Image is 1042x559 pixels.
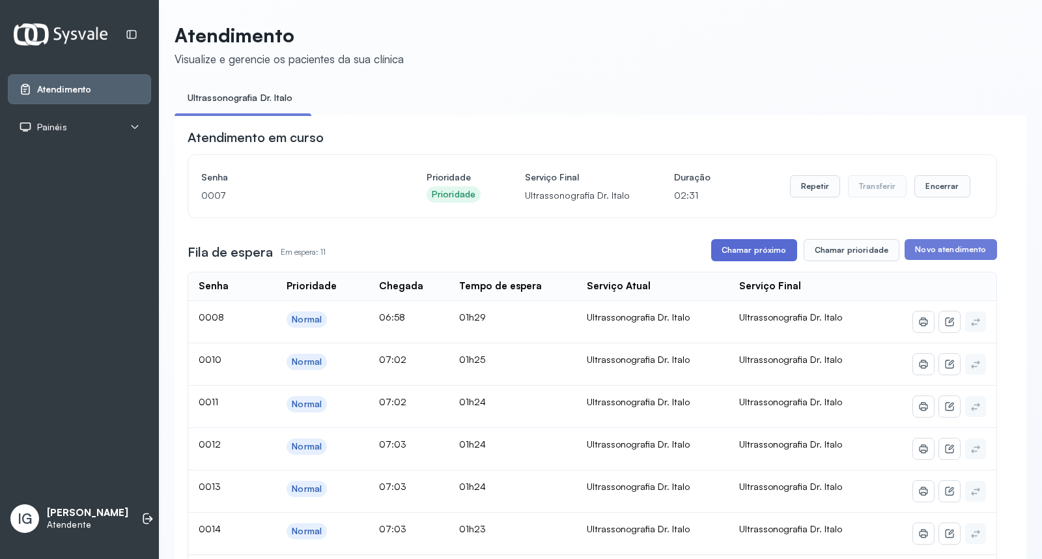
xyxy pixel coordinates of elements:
[459,311,486,322] span: 01h29
[427,168,481,186] h4: Prioridade
[587,481,718,493] div: Ultrassonografia Dr. Italo
[848,175,907,197] button: Transferir
[379,311,405,322] span: 06:58
[739,311,842,322] span: Ultrassonografia Dr. Italo
[379,396,406,407] span: 07:02
[790,175,840,197] button: Repetir
[739,396,842,407] span: Ultrassonografia Dr. Italo
[459,396,486,407] span: 01h24
[199,438,221,450] span: 0012
[739,481,842,492] span: Ultrassonografia Dr. Italo
[379,280,423,293] div: Chegada
[199,481,221,492] span: 0013
[804,239,900,261] button: Chamar prioridade
[379,438,406,450] span: 07:03
[739,280,801,293] div: Serviço Final
[199,396,218,407] span: 0011
[905,239,996,260] button: Novo atendimento
[459,481,486,492] span: 01h24
[587,280,651,293] div: Serviço Atual
[201,186,382,205] p: 0007
[47,507,128,519] p: [PERSON_NAME]
[47,519,128,530] p: Atendente
[175,52,404,66] div: Visualize e gerencie os pacientes da sua clínica
[739,438,842,450] span: Ultrassonografia Dr. Italo
[914,175,970,197] button: Encerrar
[292,441,322,452] div: Normal
[281,243,326,261] p: Em espera: 11
[711,239,797,261] button: Chamar próximo
[37,122,67,133] span: Painéis
[459,280,542,293] div: Tempo de espera
[379,481,406,492] span: 07:03
[292,314,322,325] div: Normal
[587,523,718,535] div: Ultrassonografia Dr. Italo
[199,523,221,534] span: 0014
[287,280,337,293] div: Prioridade
[525,186,630,205] p: Ultrassonografia Dr. Italo
[739,354,842,365] span: Ultrassonografia Dr. Italo
[292,483,322,494] div: Normal
[459,523,486,534] span: 01h23
[587,396,718,408] div: Ultrassonografia Dr. Italo
[739,523,842,534] span: Ultrassonografia Dr. Italo
[292,356,322,367] div: Normal
[525,168,630,186] h4: Serviço Final
[199,280,229,293] div: Senha
[292,399,322,410] div: Normal
[432,189,475,200] div: Prioridade
[379,354,406,365] span: 07:02
[379,523,406,534] span: 07:03
[188,128,324,147] h3: Atendimento em curso
[674,168,711,186] h4: Duração
[587,438,718,450] div: Ultrassonografia Dr. Italo
[175,23,404,47] p: Atendimento
[175,87,306,109] a: Ultrassonografia Dr. Italo
[201,168,382,186] h4: Senha
[199,354,221,365] span: 0010
[587,311,718,323] div: Ultrassonografia Dr. Italo
[199,311,224,322] span: 0008
[292,526,322,537] div: Normal
[459,438,486,450] span: 01h24
[37,84,91,95] span: Atendimento
[459,354,485,365] span: 01h25
[674,186,711,205] p: 02:31
[587,354,718,365] div: Ultrassonografia Dr. Italo
[14,23,107,45] img: Logotipo do estabelecimento
[188,243,273,261] h3: Fila de espera
[19,83,140,96] a: Atendimento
